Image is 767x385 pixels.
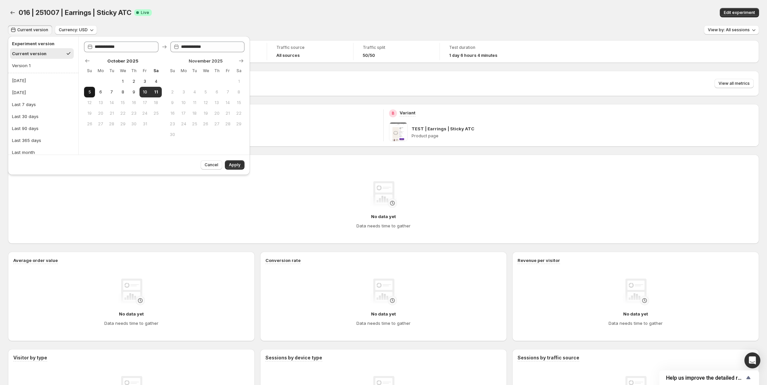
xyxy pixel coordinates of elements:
span: Fr [225,68,231,73]
span: 11 [153,89,159,95]
button: Friday October 3 2025 [140,76,150,87]
span: 6 [98,89,103,95]
span: 24 [142,111,148,116]
button: Monday November 17 2025 [178,108,189,119]
span: Apply [229,162,240,168]
button: End of range Today Saturday October 11 2025 [150,87,161,97]
h4: Data needs time to gather [356,222,411,229]
span: 19 [87,111,92,116]
button: Show next month, December 2025 [237,56,246,65]
button: Tuesday October 21 2025 [106,108,117,119]
span: 10 [181,100,186,105]
th: Friday [140,65,150,76]
span: 18 [153,100,159,105]
h4: Data needs time to gather [609,320,663,326]
span: 17 [181,111,186,116]
th: Tuesday [106,65,117,76]
span: 9 [170,100,175,105]
span: Help us improve the detailed report for A/B campaigns [666,375,744,381]
a: Traffic sourceAll sources [276,44,344,59]
button: Current version [10,48,74,59]
th: Wednesday [200,65,211,76]
span: 7 [225,89,231,95]
span: 14 [225,100,231,105]
button: View by: All sessions [704,25,759,35]
div: Last 365 days [12,137,41,144]
span: 25 [153,111,159,116]
span: 29 [120,121,126,127]
span: 21 [109,111,115,116]
h4: All sources [276,53,300,58]
button: Wednesday November 19 2025 [200,108,211,119]
button: Monday November 24 2025 [178,119,189,129]
h4: No data yet [119,311,144,317]
button: Wednesday October 15 2025 [117,97,128,108]
th: Tuesday [189,65,200,76]
span: We [203,68,209,73]
button: Sunday October 5 2025 [84,87,95,97]
button: [DATE] [10,75,76,86]
div: [DATE] [12,89,26,96]
span: 3 [181,89,186,95]
button: Currency: USD [55,25,97,35]
p: Product page [412,133,754,139]
span: 24 [181,121,186,127]
button: Thursday October 2 2025 [128,76,139,87]
span: 4 [153,79,159,84]
span: 23 [170,121,175,127]
button: Friday October 24 2025 [140,108,150,119]
button: Current version [8,25,52,35]
button: Sunday October 12 2025 [84,97,95,108]
span: 2 [131,79,137,84]
div: Last 7 days [12,101,36,108]
span: Currency: USD [59,27,88,33]
span: 1 [236,79,242,84]
button: Saturday November 29 2025 [234,119,244,129]
button: Monday November 3 2025 [178,87,189,97]
button: Last 7 days [10,99,76,110]
span: 7 [109,89,115,95]
div: Current version [12,50,47,57]
span: Su [87,68,92,73]
h3: Sessions by traffic source [518,354,579,361]
span: 28 [225,121,231,127]
button: Thursday October 30 2025 [128,119,139,129]
button: Saturday November 8 2025 [234,87,244,97]
a: Traffic split50/50 [363,44,430,59]
button: Tuesday November 18 2025 [189,108,200,119]
button: Apply [225,160,244,170]
span: 27 [214,121,220,127]
button: Last 90 days [10,123,76,134]
span: Tu [109,68,115,73]
button: Thursday November 20 2025 [211,108,222,119]
button: Show previous month, September 2025 [83,56,92,65]
span: Live [141,10,149,15]
p: TEST | Earrings | Sticky ATC [412,125,474,132]
span: 23 [131,111,137,116]
button: Wednesday November 12 2025 [200,97,211,108]
button: Edit experiment [720,8,759,17]
h3: Sessions by device type [265,354,322,361]
span: 16 [131,100,137,105]
button: Version 1 [10,60,74,71]
h4: Data needs time to gather [356,320,411,326]
div: Last month [12,149,35,156]
th: Saturday [234,65,244,76]
span: 25 [192,121,197,127]
span: 5 [87,89,92,95]
button: Friday October 17 2025 [140,97,150,108]
h3: Conversion rate [265,257,301,264]
button: Saturday October 18 2025 [150,97,161,108]
h4: No data yet [371,213,396,220]
th: Monday [95,65,106,76]
span: We [120,68,126,73]
h4: No data yet [623,311,648,317]
button: Back [8,8,17,17]
th: Wednesday [117,65,128,76]
button: Sunday November 9 2025 [167,97,178,108]
button: Friday November 28 2025 [222,119,233,129]
button: Friday November 21 2025 [222,108,233,119]
button: Thursday October 23 2025 [128,108,139,119]
button: Friday November 7 2025 [222,87,233,97]
span: View all metrics [719,81,750,86]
